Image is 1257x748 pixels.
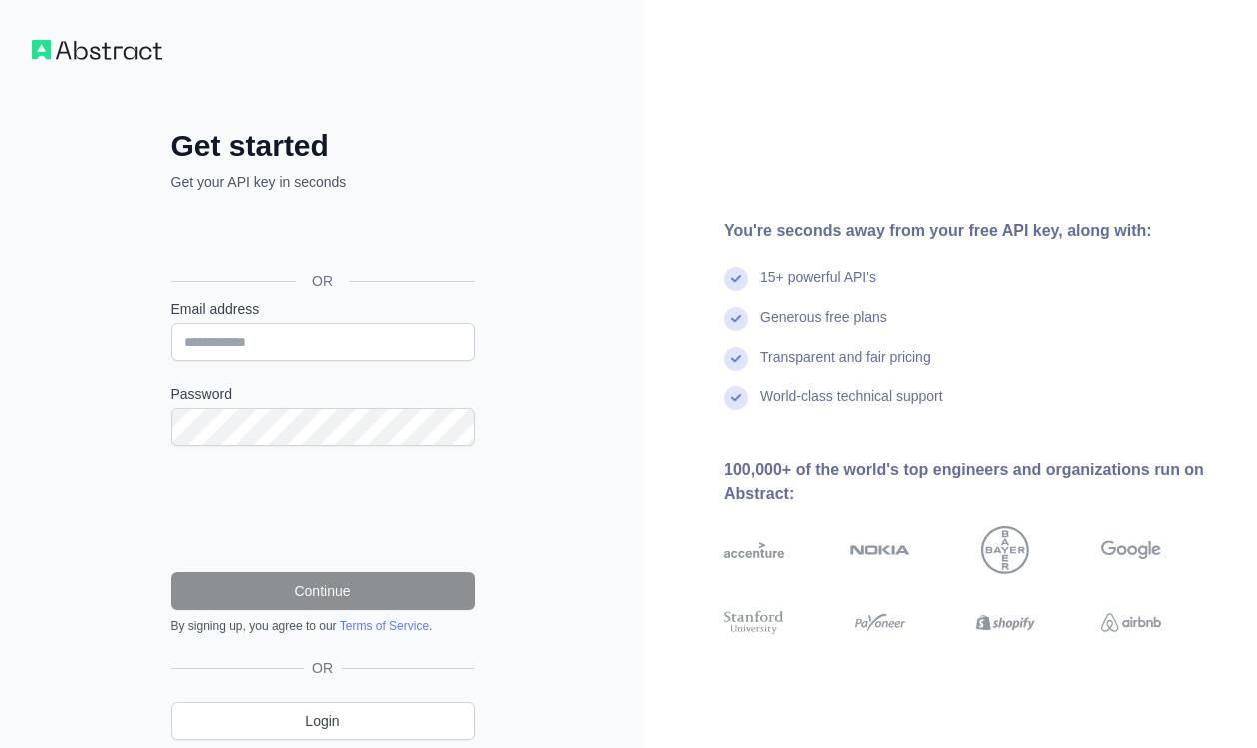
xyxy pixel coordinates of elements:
img: check mark [724,307,748,331]
label: Email address [171,299,475,319]
img: google [1101,526,1161,574]
img: check mark [724,386,748,410]
img: bayer [981,526,1029,574]
button: Continue [171,572,475,610]
img: accenture [724,526,784,574]
h2: Get started [171,128,475,164]
span: OR [296,271,349,291]
img: check mark [724,267,748,291]
div: 100,000+ of the world's top engineers and organizations run on Abstract: [724,458,1225,506]
div: By signing up, you agree to our . [171,618,475,634]
div: Generous free plans [760,307,887,347]
label: Password [171,384,475,404]
p: Get your API key in seconds [171,172,475,192]
div: You're seconds away from your free API key, along with: [724,219,1225,243]
span: OR [304,658,341,678]
a: Login [171,702,475,740]
img: Workflow [32,40,162,60]
div: Transparent and fair pricing [760,347,931,386]
div: World-class technical support [760,386,943,426]
img: nokia [850,526,910,574]
div: 15+ powerful API's [760,267,876,307]
img: stanford university [724,608,784,638]
img: payoneer [850,608,910,638]
div: Accedi con Google. Si apre in una nuova scheda [171,214,471,258]
img: shopify [976,608,1036,638]
iframe: reCAPTCHA [171,470,475,548]
img: check mark [724,347,748,371]
a: Terms of Service [340,619,429,633]
img: airbnb [1101,608,1161,638]
iframe: Pulsante Accedi con Google [161,214,481,258]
